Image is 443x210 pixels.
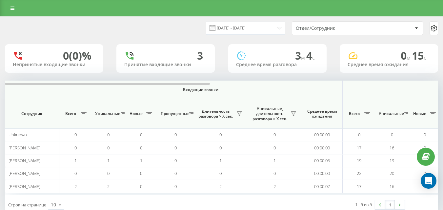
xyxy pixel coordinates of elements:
[219,183,222,189] span: 2
[107,145,110,151] span: 0
[424,54,426,61] span: c
[8,202,46,208] span: Строк на странице
[273,170,276,176] span: 0
[174,170,177,176] span: 0
[219,170,222,176] span: 0
[62,111,79,116] span: Всего
[348,62,430,67] div: Среднее время ожидания
[63,49,91,62] div: 0 (0)%
[128,111,144,116] span: Новые
[74,158,77,163] span: 1
[390,170,394,176] span: 20
[9,183,40,189] span: [PERSON_NAME]
[219,158,222,163] span: 1
[412,48,426,63] span: 15
[301,54,306,61] span: м
[140,145,142,151] span: 0
[273,145,276,151] span: 0
[9,132,27,138] span: Unknown
[302,128,343,141] td: 00:00:00
[9,145,40,151] span: [PERSON_NAME]
[302,167,343,180] td: 00:00:00
[140,183,142,189] span: 0
[307,109,337,119] span: Среднее время ожидания
[219,145,222,151] span: 0
[407,54,412,61] span: м
[174,183,177,189] span: 0
[107,132,110,138] span: 0
[174,145,177,151] span: 0
[346,111,362,116] span: Всего
[51,201,56,208] div: 10
[357,145,361,151] span: 17
[296,26,374,31] div: Отдел/Сотрудник
[357,170,361,176] span: 22
[357,183,361,189] span: 17
[95,111,119,116] span: Уникальные
[401,48,412,63] span: 0
[13,62,95,67] div: Непринятые входящие звонки
[74,170,77,176] span: 0
[74,183,77,189] span: 2
[357,158,361,163] span: 19
[140,170,142,176] span: 0
[107,183,110,189] span: 2
[140,158,142,163] span: 1
[390,183,394,189] span: 16
[295,48,306,63] span: 3
[424,145,426,151] span: 0
[273,132,276,138] span: 0
[302,141,343,154] td: 00:00:00
[107,158,110,163] span: 1
[379,111,402,116] span: Уникальные
[10,111,53,116] span: Сотрудник
[74,145,77,151] span: 0
[312,54,315,61] span: c
[273,183,276,189] span: 2
[412,111,428,116] span: Новые
[9,170,40,176] span: [PERSON_NAME]
[76,87,325,92] span: Входящие звонки
[74,132,77,138] span: 0
[107,170,110,176] span: 0
[174,132,177,138] span: 0
[385,200,395,209] a: 1
[273,158,276,163] span: 1
[421,173,436,189] div: Open Intercom Messenger
[197,109,234,119] span: Длительность разговора > Х сек.
[358,132,360,138] span: 0
[174,158,177,163] span: 0
[236,62,319,67] div: Среднее время разговора
[306,48,315,63] span: 4
[302,154,343,167] td: 00:00:05
[9,158,40,163] span: [PERSON_NAME]
[251,106,289,122] span: Уникальные, длительность разговора > Х сек.
[424,170,426,176] span: 0
[355,201,372,208] div: 1 - 5 из 5
[424,132,426,138] span: 0
[124,62,207,67] div: Принятые входящие звонки
[302,180,343,193] td: 00:00:07
[390,145,394,151] span: 16
[140,132,142,138] span: 0
[390,158,394,163] span: 19
[197,49,203,62] div: 3
[161,111,187,116] span: Пропущенные
[219,132,222,138] span: 0
[391,132,393,138] span: 0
